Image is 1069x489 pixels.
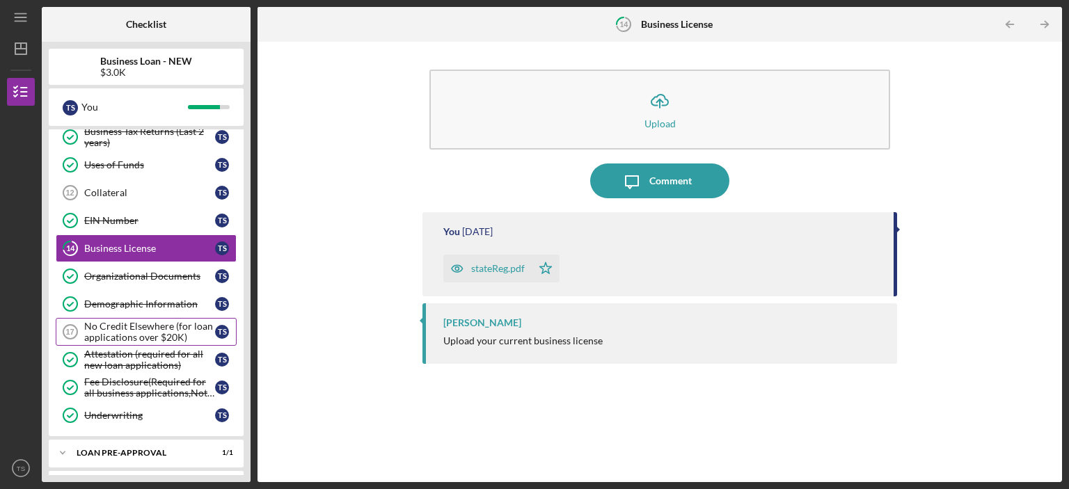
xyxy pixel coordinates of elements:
[215,158,229,172] div: T S
[443,226,460,237] div: You
[84,159,215,170] div: Uses of Funds
[215,241,229,255] div: T S
[84,321,215,343] div: No Credit Elsewhere (for loan applications over $20K)
[84,348,215,371] div: Attestation (required for all new loan applications)
[56,262,237,290] a: Organizational DocumentsTS
[215,408,229,422] div: T S
[84,298,215,310] div: Demographic Information
[126,19,166,30] b: Checklist
[56,290,237,318] a: Demographic InformationTS
[56,234,237,262] a: 14Business LicenseTS
[84,187,215,198] div: Collateral
[56,318,237,346] a: 17No Credit Elsewhere (for loan applications over $20K)TS
[56,374,237,401] a: Fee Disclosure(Required for all business applications,Not needed for Contractor loans)TS
[641,19,713,30] b: Business License
[429,70,890,150] button: Upload
[66,244,75,253] tspan: 14
[56,179,237,207] a: 12CollateralTS
[471,263,525,274] div: stateReg.pdf
[215,353,229,367] div: T S
[619,19,628,29] tspan: 14
[84,215,215,226] div: EIN Number
[65,328,74,336] tspan: 17
[215,325,229,339] div: T S
[443,255,560,282] button: stateReg.pdf
[443,317,521,328] div: [PERSON_NAME]
[56,207,237,234] a: EIN NumberTS
[215,380,229,394] div: T S
[84,126,215,148] div: Business Tax Returns (Last 2 years)
[65,189,74,197] tspan: 12
[215,297,229,311] div: T S
[56,401,237,429] a: UnderwritingTS
[56,123,237,151] a: Business Tax Returns (Last 2 years)TS
[84,271,215,282] div: Organizational Documents
[84,410,215,421] div: Underwriting
[590,163,729,198] button: Comment
[215,214,229,227] div: T S
[649,163,692,198] div: Comment
[17,465,25,472] text: TS
[84,243,215,254] div: Business License
[56,346,237,374] a: Attestation (required for all new loan applications)TS
[644,118,676,129] div: Upload
[443,335,603,346] div: Upload your current business license
[81,95,188,119] div: You
[208,449,233,457] div: 1 / 1
[215,186,229,200] div: T S
[462,226,493,237] time: 2025-08-07 20:23
[215,269,229,283] div: T S
[63,100,78,115] div: T S
[56,151,237,179] a: Uses of FundsTS
[77,449,198,457] div: LOAN PRE-APPROVAL
[100,56,192,67] b: Business Loan - NEW
[100,67,192,78] div: $3.0K
[215,130,229,144] div: T S
[84,376,215,399] div: Fee Disclosure(Required for all business applications,Not needed for Contractor loans)
[7,454,35,482] button: TS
